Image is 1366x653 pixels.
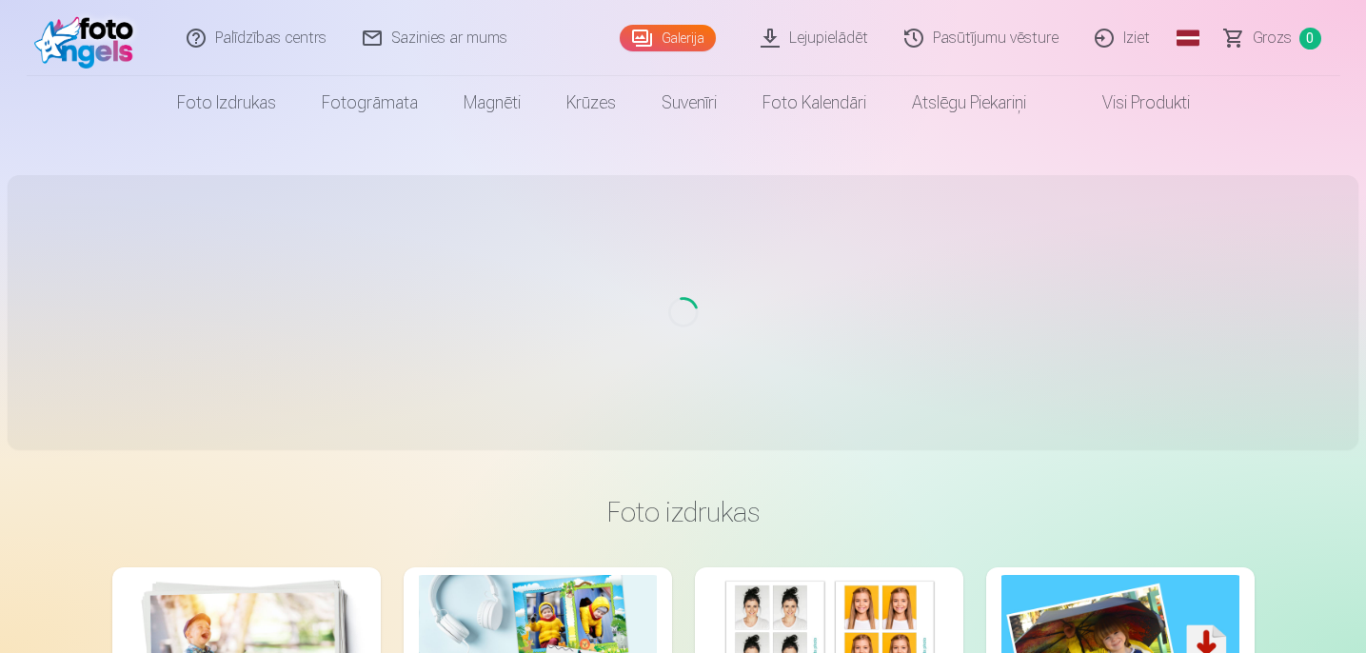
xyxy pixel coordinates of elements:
[639,76,740,129] a: Suvenīri
[299,76,441,129] a: Fotogrāmata
[620,25,716,51] a: Galerija
[154,76,299,129] a: Foto izdrukas
[1049,76,1213,129] a: Visi produkti
[544,76,639,129] a: Krūzes
[128,495,1239,529] h3: Foto izdrukas
[441,76,544,129] a: Magnēti
[34,8,144,69] img: /fa1
[740,76,889,129] a: Foto kalendāri
[889,76,1049,129] a: Atslēgu piekariņi
[1253,27,1292,49] span: Grozs
[1299,28,1321,49] span: 0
